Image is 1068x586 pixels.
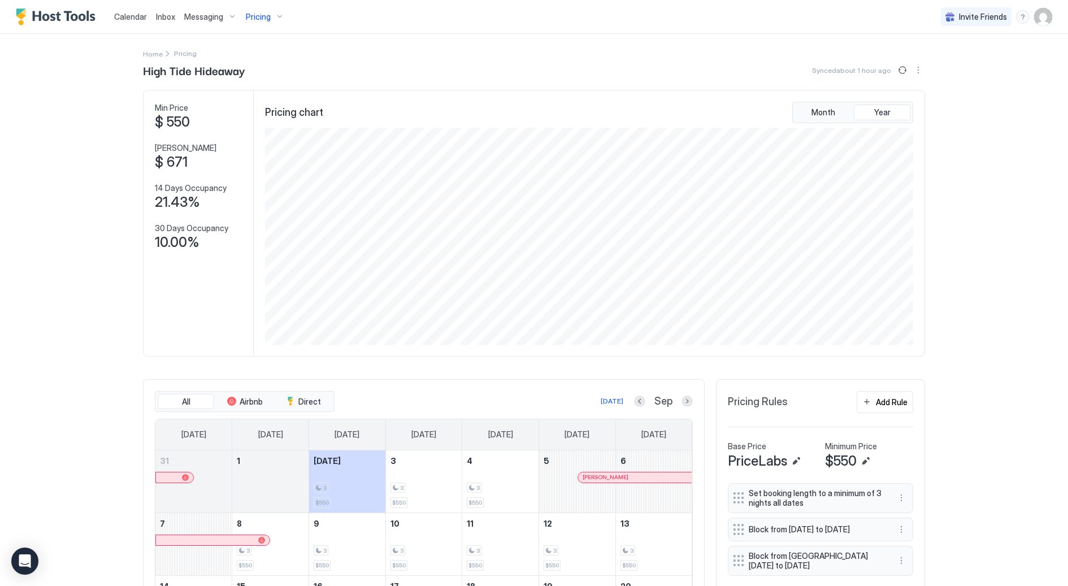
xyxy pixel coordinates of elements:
[467,519,474,528] span: 11
[298,397,321,407] span: Direct
[155,391,335,413] div: tab-group
[216,394,273,410] button: Airbnb
[181,429,206,440] span: [DATE]
[237,456,240,466] span: 1
[728,453,787,470] span: PriceLabs
[895,491,908,505] div: menu
[895,554,908,567] div: menu
[876,396,908,408] div: Add Rule
[634,396,645,407] button: Previous month
[232,513,309,534] a: September 8, 2025
[240,397,263,407] span: Airbnb
[462,513,539,575] td: September 11, 2025
[275,394,332,410] button: Direct
[895,491,908,505] button: More options
[160,519,165,528] span: 7
[114,11,147,23] a: Calendar
[544,519,552,528] span: 12
[681,396,693,407] button: Next month
[309,513,385,575] td: September 9, 2025
[477,419,524,450] a: Thursday
[400,547,403,554] span: 3
[265,106,323,119] span: Pricing chart
[616,450,692,471] a: September 6, 2025
[462,450,539,513] td: September 4, 2025
[143,62,245,79] span: High Tide Hideaway
[468,562,482,569] span: $550
[488,429,513,440] span: [DATE]
[476,547,480,554] span: 3
[238,562,252,569] span: $550
[258,429,283,440] span: [DATE]
[859,454,872,468] button: Edit
[323,484,327,492] span: 3
[553,547,557,554] span: 3
[553,419,601,450] a: Friday
[237,519,242,528] span: 8
[1016,10,1030,24] div: menu
[895,523,908,536] button: More options
[174,49,197,58] span: Breadcrumb
[825,441,877,452] span: Minimum Price
[583,474,628,481] span: [PERSON_NAME]
[170,419,218,450] a: Sunday
[232,450,309,471] a: September 1, 2025
[232,450,309,513] td: September 1, 2025
[232,513,309,575] td: September 8, 2025
[392,562,406,569] span: $550
[749,524,883,535] span: Block from [DATE] to [DATE]
[728,396,788,409] span: Pricing Rules
[545,562,559,569] span: $550
[874,107,891,118] span: Year
[539,450,615,471] a: September 5, 2025
[641,429,666,440] span: [DATE]
[314,519,319,528] span: 9
[811,107,835,118] span: Month
[143,47,163,59] div: Breadcrumb
[315,499,329,506] span: $550
[789,454,803,468] button: Edit
[601,396,623,406] div: [DATE]
[155,103,188,113] span: Min Price
[615,450,692,513] td: September 6, 2025
[400,484,403,492] span: 3
[959,12,1007,22] span: Invite Friends
[825,453,857,470] span: $550
[114,12,147,21] span: Calendar
[565,429,589,440] span: [DATE]
[184,12,223,22] span: Messaging
[155,450,232,471] a: August 31, 2025
[896,63,909,77] button: Sync prices
[462,513,539,534] a: September 11, 2025
[630,419,678,450] a: Saturday
[155,223,228,233] span: 30 Days Occupancy
[615,513,692,575] td: September 13, 2025
[392,499,406,506] span: $550
[323,547,327,554] span: 3
[467,456,472,466] span: 4
[895,523,908,536] div: menu
[314,456,341,466] span: [DATE]
[792,102,913,123] div: tab-group
[539,513,615,534] a: September 12, 2025
[155,114,190,131] span: $ 550
[246,12,271,22] span: Pricing
[156,12,175,21] span: Inbox
[386,513,462,534] a: September 10, 2025
[620,519,629,528] span: 13
[155,234,199,251] span: 10.00%
[749,488,883,508] span: Set booking length to a minimum of 3 nights all dates
[462,450,539,471] a: September 4, 2025
[599,394,625,408] button: [DATE]
[654,395,672,408] span: Sep
[160,456,169,466] span: 31
[155,450,232,513] td: August 31, 2025
[476,484,480,492] span: 3
[247,419,294,450] a: Monday
[749,551,883,571] span: Block from [GEOGRAPHIC_DATA][DATE] to [DATE]
[539,513,616,575] td: September 12, 2025
[323,419,371,450] a: Tuesday
[583,474,687,481] div: [PERSON_NAME]
[156,11,175,23] a: Inbox
[309,450,385,513] td: September 2, 2025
